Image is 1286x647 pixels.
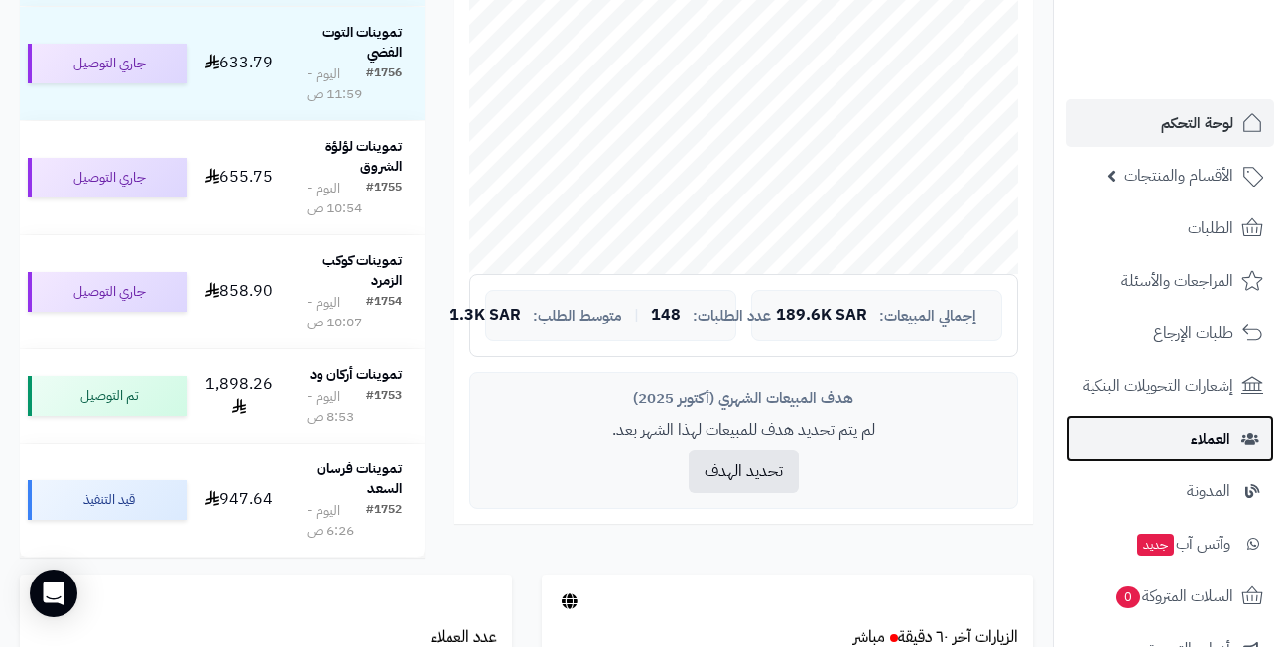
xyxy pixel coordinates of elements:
td: 655.75 [194,121,284,234]
td: 633.79 [194,7,284,120]
p: لم يتم تحديد هدف للمبيعات لهذا الشهر بعد. [485,419,1002,442]
a: الطلبات [1066,204,1274,252]
img: logo-2.png [1151,29,1267,70]
span: طلبات الإرجاع [1153,320,1233,347]
div: #1755 [366,179,402,218]
div: اليوم - 11:59 ص [307,65,366,104]
span: لوحة التحكم [1161,109,1233,137]
a: المدونة [1066,467,1274,515]
div: قيد التنفيذ [28,480,187,520]
a: طلبات الإرجاع [1066,310,1274,357]
span: 148 [651,307,681,324]
td: 858.90 [194,235,284,348]
span: وآتس آب [1135,530,1230,558]
span: المراجعات والأسئلة [1121,267,1233,295]
strong: تموينات أركان ود [310,364,402,385]
span: جديد [1137,534,1174,556]
a: لوحة التحكم [1066,99,1274,147]
span: 1.3K SAR [450,307,521,324]
div: جاري التوصيل [28,44,187,83]
div: Open Intercom Messenger [30,570,77,617]
span: 189.6K SAR [776,307,867,324]
div: اليوم - 10:54 ص [307,179,366,218]
span: العملاء [1191,425,1230,453]
div: #1756 [366,65,402,104]
span: | [634,308,639,323]
a: العملاء [1066,415,1274,462]
span: إشعارات التحويلات البنكية [1083,372,1233,400]
a: المراجعات والأسئلة [1066,257,1274,305]
a: السلات المتروكة0 [1066,573,1274,620]
button: تحديد الهدف [689,450,799,493]
div: جاري التوصيل [28,272,187,312]
td: 947.64 [194,444,284,557]
strong: تموينات كوكب الزمرد [322,250,402,291]
div: اليوم - 8:53 ص [307,387,366,427]
span: الأقسام والمنتجات [1124,162,1233,190]
div: جاري التوصيل [28,158,187,197]
div: هدف المبيعات الشهري (أكتوبر 2025) [485,388,1002,409]
div: #1753 [366,387,402,427]
strong: تموينات التوت الفضي [322,22,402,63]
span: 0 [1115,585,1141,609]
a: إشعارات التحويلات البنكية [1066,362,1274,410]
div: اليوم - 6:26 ص [307,501,366,541]
span: إجمالي المبيعات: [879,308,976,324]
strong: تموينات فرسان السعد [317,458,402,499]
strong: تموينات لؤلؤة الشروق [325,136,402,177]
span: السلات المتروكة [1114,582,1233,610]
div: #1754 [366,293,402,332]
div: اليوم - 10:07 ص [307,293,366,332]
span: المدونة [1187,477,1230,505]
div: تم التوصيل [28,376,187,416]
a: وآتس آبجديد [1066,520,1274,568]
span: متوسط الطلب: [533,308,622,324]
div: #1752 [366,501,402,541]
span: عدد الطلبات: [693,308,771,324]
td: 1,898.26 [194,349,284,443]
span: الطلبات [1188,214,1233,242]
